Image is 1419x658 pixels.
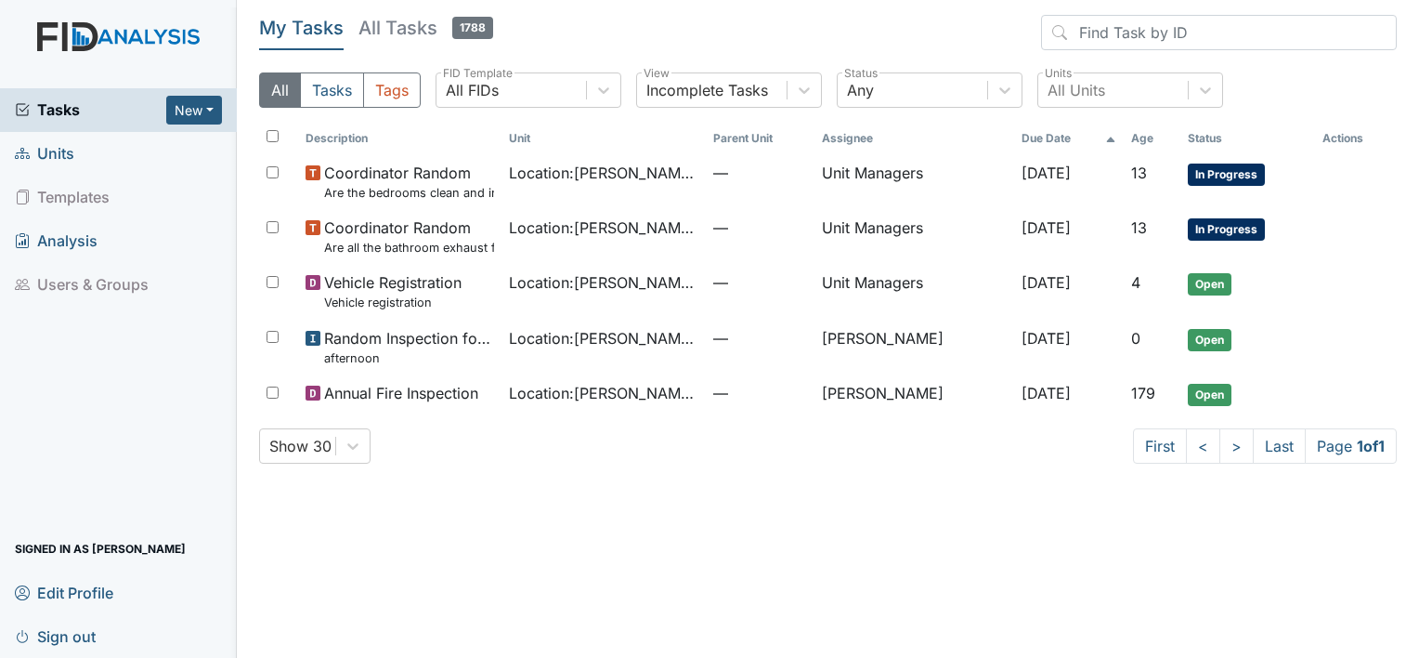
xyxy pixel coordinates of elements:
[509,217,697,239] span: Location : [PERSON_NAME]. [GEOGRAPHIC_DATA]
[15,534,186,563] span: Signed in as [PERSON_NAME]
[814,209,1014,264] td: Unit Managers
[1131,218,1147,237] span: 13
[1133,428,1187,464] a: First
[814,123,1014,154] th: Assignee
[324,349,494,367] small: afternoon
[1188,273,1231,296] span: Open
[713,382,807,404] span: —
[1022,218,1071,237] span: [DATE]
[324,271,462,311] span: Vehicle Registration Vehicle registration
[1188,384,1231,406] span: Open
[1124,123,1180,154] th: Toggle SortBy
[1131,384,1155,402] span: 179
[1131,164,1147,182] span: 13
[267,130,279,142] input: Toggle All Rows Selected
[1022,164,1071,182] span: [DATE]
[324,162,494,202] span: Coordinator Random Are the bedrooms clean and in good repair?
[259,72,301,108] button: All
[1186,428,1220,464] a: <
[166,96,222,125] button: New
[269,435,332,457] div: Show 30
[324,217,494,257] span: Coordinator Random Are all the bathroom exhaust fan covers clean and dust free?
[814,264,1014,319] td: Unit Managers
[1022,329,1071,348] span: [DATE]
[324,382,478,404] span: Annual Fire Inspection
[509,382,697,404] span: Location : [PERSON_NAME]. [GEOGRAPHIC_DATA]
[509,162,697,184] span: Location : [PERSON_NAME]. [GEOGRAPHIC_DATA]
[1022,273,1071,292] span: [DATE]
[501,123,705,154] th: Toggle SortBy
[15,99,166,121] a: Tasks
[1180,123,1315,154] th: Toggle SortBy
[446,79,499,101] div: All FIDs
[1131,329,1140,348] span: 0
[15,578,113,607] span: Edit Profile
[1315,123,1397,154] th: Actions
[452,17,493,39] span: 1788
[1188,329,1231,351] span: Open
[1357,437,1385,455] strong: 1 of 1
[814,154,1014,209] td: Unit Managers
[509,327,697,349] span: Location : [PERSON_NAME]. [GEOGRAPHIC_DATA]
[646,79,768,101] div: Incomplete Tasks
[713,217,807,239] span: —
[1219,428,1254,464] a: >
[1048,79,1105,101] div: All Units
[363,72,421,108] button: Tags
[324,294,462,311] small: Vehicle registration
[300,72,364,108] button: Tasks
[324,239,494,257] small: Are all the bathroom exhaust fan covers clean and dust free?
[814,375,1014,414] td: [PERSON_NAME]
[1305,428,1397,464] span: Page
[814,320,1014,375] td: [PERSON_NAME]
[15,227,98,256] span: Analysis
[15,139,74,168] span: Units
[15,622,96,651] span: Sign out
[713,162,807,184] span: —
[259,15,344,41] h5: My Tasks
[324,327,494,367] span: Random Inspection for Afternoon afternoon
[1014,123,1124,154] th: Toggle SortBy
[509,271,697,294] span: Location : [PERSON_NAME]. [GEOGRAPHIC_DATA]
[259,72,421,108] div: Type filter
[713,271,807,294] span: —
[1133,428,1397,464] nav: task-pagination
[1253,428,1306,464] a: Last
[324,184,494,202] small: Are the bedrooms clean and in good repair?
[298,123,501,154] th: Toggle SortBy
[358,15,493,41] h5: All Tasks
[1041,15,1397,50] input: Find Task by ID
[847,79,874,101] div: Any
[1131,273,1140,292] span: 4
[1188,164,1265,186] span: In Progress
[1022,384,1071,402] span: [DATE]
[713,327,807,349] span: —
[1188,218,1265,241] span: In Progress
[706,123,814,154] th: Toggle SortBy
